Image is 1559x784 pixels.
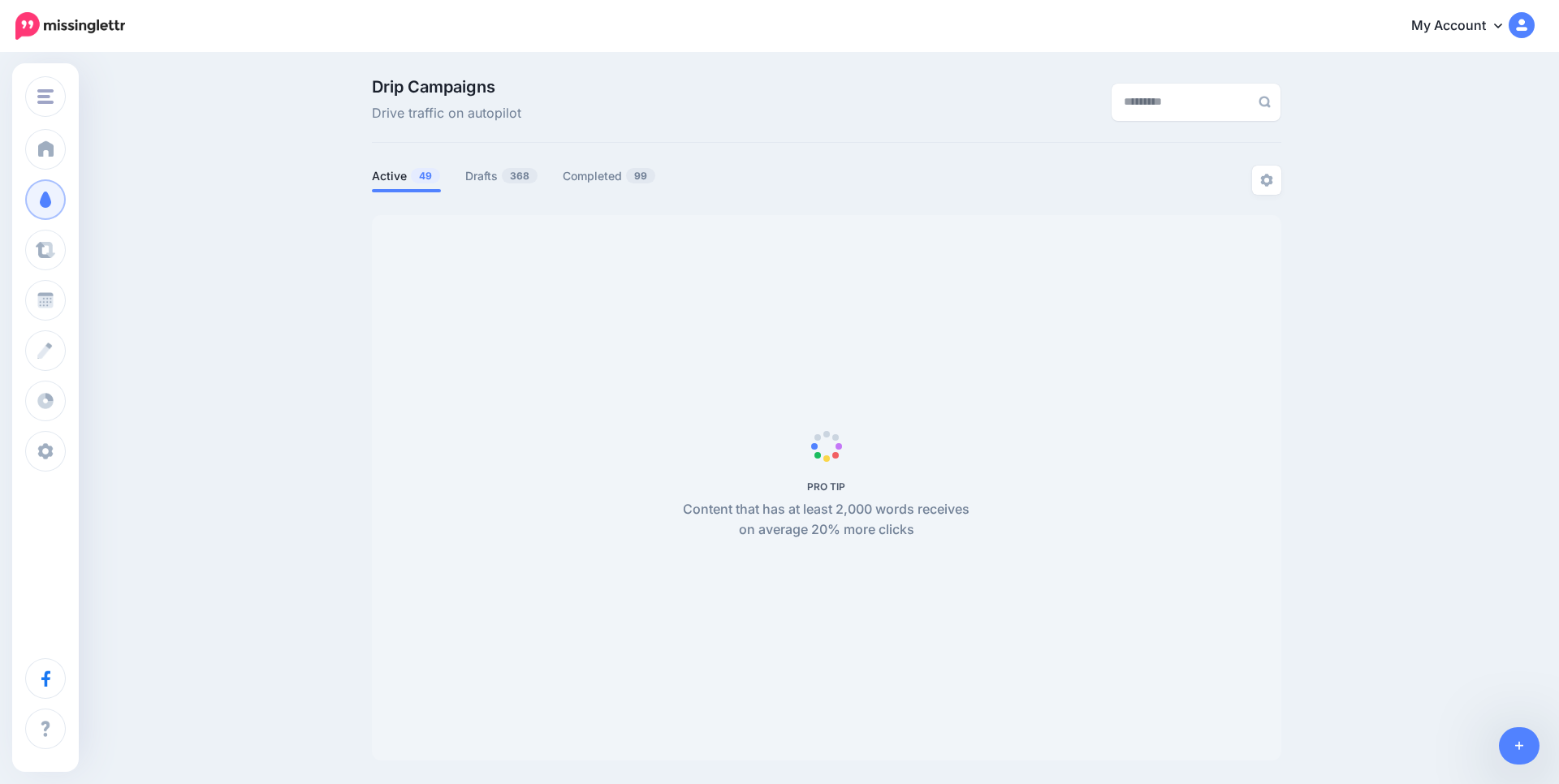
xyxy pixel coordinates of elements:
span: 49 [411,168,440,183]
span: 99 [626,168,655,183]
a: Drafts368 [465,166,538,186]
p: Content that has at least 2,000 words receives on average 20% more clicks [674,499,978,541]
img: Missinglettr [15,12,125,40]
img: menu.png [37,89,54,104]
span: Drip Campaigns [372,79,521,95]
h5: PRO TIP [674,480,978,493]
img: search-grey-6.png [1259,96,1271,108]
span: 368 [502,168,538,183]
a: My Account [1395,6,1535,46]
span: Drive traffic on autopilot [372,103,521,124]
a: Completed99 [563,166,656,186]
img: settings-grey.png [1260,174,1273,187]
a: Active49 [372,166,441,186]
